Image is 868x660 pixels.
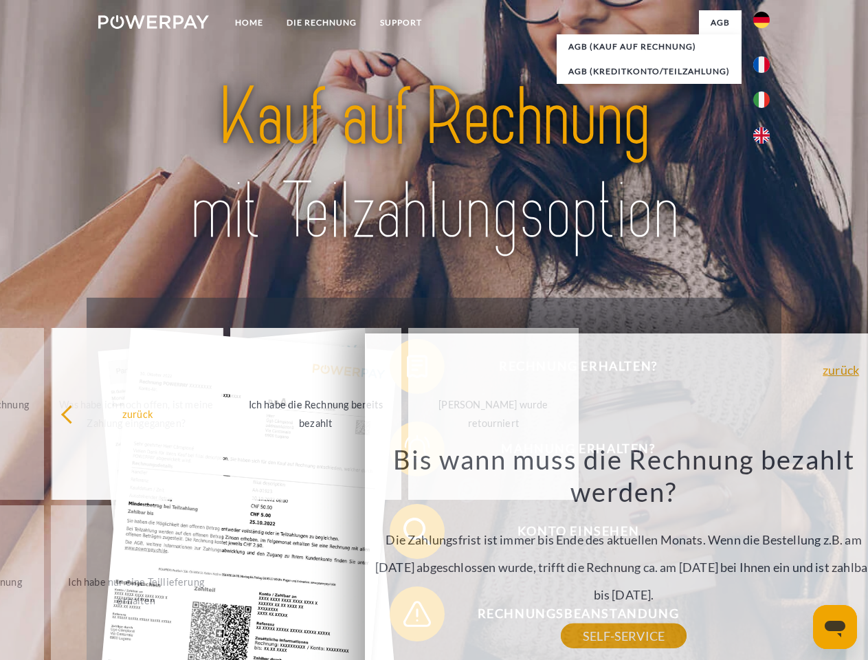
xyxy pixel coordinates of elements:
[753,56,770,73] img: fr
[753,91,770,108] img: it
[699,10,742,35] a: agb
[275,10,368,35] a: DIE RECHNUNG
[238,395,393,432] div: Ich habe die Rechnung bereits bezahlt
[561,624,687,648] a: SELF-SERVICE
[753,127,770,144] img: en
[557,34,742,59] a: AGB (Kauf auf Rechnung)
[753,12,770,28] img: de
[368,10,434,35] a: SUPPORT
[823,364,859,376] a: zurück
[223,10,275,35] a: Home
[813,605,857,649] iframe: Schaltfläche zum Öffnen des Messaging-Fensters
[60,404,215,423] div: zurück
[59,573,214,610] div: Ich habe nur eine Teillieferung erhalten
[98,15,209,29] img: logo-powerpay-white.svg
[557,59,742,84] a: AGB (Kreditkonto/Teilzahlung)
[131,66,737,263] img: title-powerpay_de.svg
